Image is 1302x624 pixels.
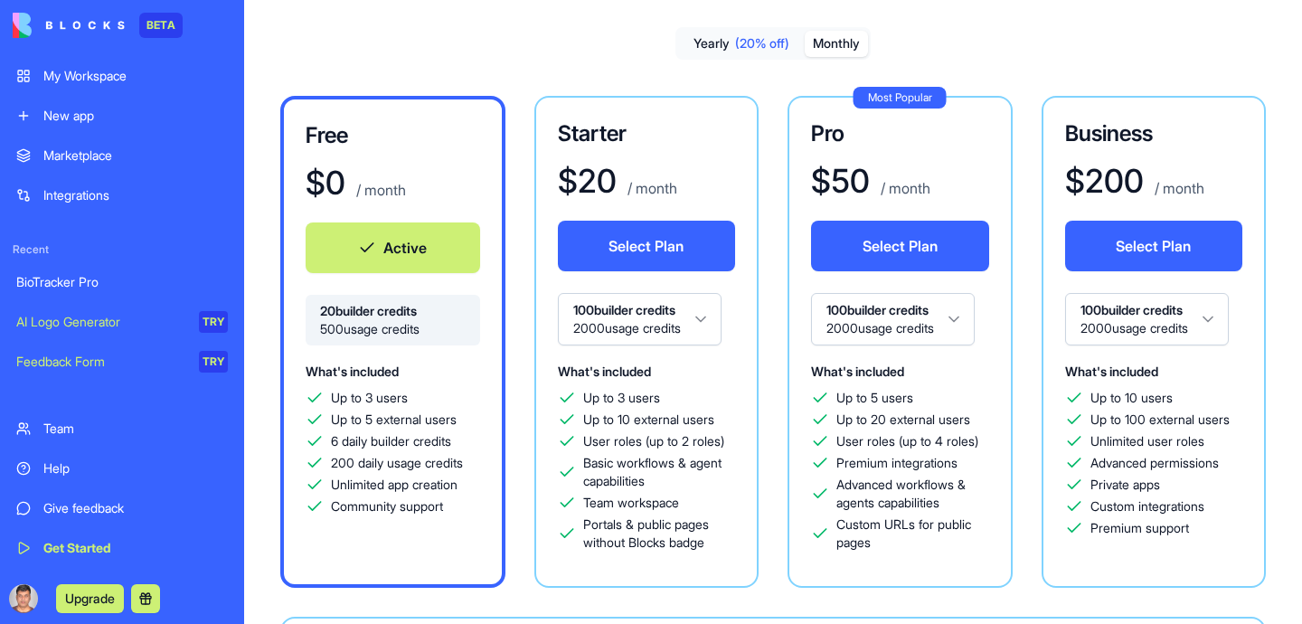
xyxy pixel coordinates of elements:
h3: Business [1065,119,1243,148]
div: Marketplace [43,147,228,165]
a: New app [5,98,239,134]
img: logo [13,13,125,38]
img: ACg8ocKmMrLLyARxB9lcuSQGtpMSUUfpap6X8igDHTJt0JZf_hSfxUjh=s96-c [9,584,38,613]
p: Active 30m ago [88,23,180,41]
div: TRY [199,311,228,333]
button: go back [12,7,46,42]
button: Yearly [678,31,805,57]
span: Basic workflows & agent capabilities [583,454,736,490]
span: 500 usage credits [320,320,466,338]
h1: Shelly [88,9,131,23]
a: AI Logo GeneratorTRY [5,304,239,340]
p: / month [624,177,677,199]
span: Premium support [1090,519,1189,537]
span: 200 daily usage credits [331,454,463,472]
div: BETA [139,13,183,38]
div: Help [43,459,228,477]
a: BETA [13,13,183,38]
a: My Workspace [5,58,239,94]
span: What's included [1065,364,1158,379]
div: New app [43,107,228,125]
div: Give feedback [43,499,228,517]
div: Close [317,7,350,40]
p: / month [877,177,930,199]
div: BioTracker Pro [16,273,228,291]
span: Custom URLs for public pages [836,515,989,552]
span: What's included [811,364,904,379]
a: BioTracker Pro [5,264,239,300]
a: Feedback FormTRY [5,344,239,380]
div: My Workspace [43,67,228,85]
h1: $ 20 [558,163,617,199]
span: Up to 10 external users [583,411,714,429]
span: Up to 100 external users [1090,411,1230,429]
div: Hey [PERSON_NAME] 👋 [29,115,282,133]
h1: $ 200 [1065,163,1144,199]
span: Up to 10 users [1090,389,1173,407]
span: Advanced workflows & agents capabilities [836,476,989,512]
span: Up to 5 users [836,389,913,407]
p: / month [1151,177,1204,199]
div: TRY [199,351,228,373]
div: Most Popular [854,87,947,109]
span: Up to 5 external users [331,411,457,429]
span: Custom integrations [1090,497,1204,515]
div: Integrations [43,186,228,204]
a: Marketplace [5,137,239,174]
span: 20 builder credits [320,302,466,320]
span: What's included [558,364,651,379]
button: Select Plan [811,221,989,271]
span: Up to 3 users [583,389,660,407]
button: Monthly [805,31,868,57]
button: Active [306,222,480,273]
a: Help [5,450,239,487]
button: Emoji picker [28,544,42,558]
button: Gif picker [57,544,71,558]
span: Recent [5,242,239,257]
h1: $ 0 [306,165,345,201]
button: Select Plan [1065,221,1243,271]
img: Profile image for Shelly [52,10,80,39]
span: User roles (up to 4 roles) [836,432,978,450]
h1: $ 50 [811,163,870,199]
div: Welcome to Blocks 🙌 I'm here if you have any questions! [29,142,282,177]
button: Send a message… [310,536,339,565]
button: Upgrade [56,584,124,613]
a: Give feedback [5,490,239,526]
span: Unlimited app creation [331,476,458,494]
a: Get Started [5,530,239,566]
a: Integrations [5,177,239,213]
span: Team workspace [583,494,679,512]
div: Shelly says… [14,104,347,228]
span: Premium integrations [836,454,958,472]
div: Hey [PERSON_NAME] 👋Welcome to Blocks 🙌 I'm here if you have any questions!Shelly • [DATE] [14,104,297,188]
h3: Pro [811,119,989,148]
div: Feedback Form [16,353,186,371]
button: Upload attachment [86,544,100,558]
span: Up to 3 users [331,389,408,407]
div: AI Logo Generator [16,313,186,331]
button: Home [283,7,317,42]
button: Select Plan [558,221,736,271]
h3: Starter [558,119,736,148]
div: Shelly • [DATE] [29,192,113,203]
span: (20% off) [735,34,789,52]
p: / month [353,179,406,201]
span: Advanced permissions [1090,454,1219,472]
span: Community support [331,497,443,515]
textarea: Message… [15,506,346,536]
span: User roles (up to 2 roles) [583,432,724,450]
span: 6 daily builder credits [331,432,451,450]
span: Unlimited user roles [1090,432,1204,450]
a: Upgrade [56,589,124,607]
span: Private apps [1090,476,1160,494]
a: Team [5,411,239,447]
span: Portals & public pages without Blocks badge [583,515,736,552]
button: Start recording [115,544,129,558]
h3: Free [306,121,480,150]
div: Team [43,420,228,438]
div: Get Started [43,539,228,557]
span: Up to 20 external users [836,411,970,429]
span: What's included [306,364,399,379]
